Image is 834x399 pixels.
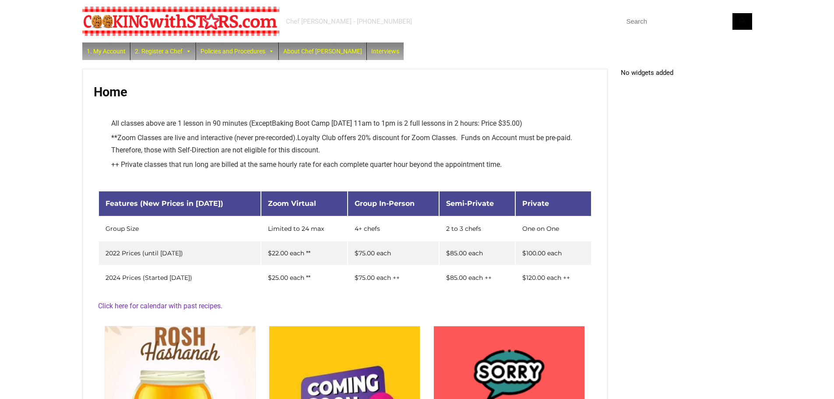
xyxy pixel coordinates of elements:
a: Interviews [367,42,404,60]
span: Zoom Classes are live and interactive (never pre-recorded). [117,134,297,142]
div: $75.00 each [355,250,432,256]
div: 2022 Prices (until [DATE]) [106,250,254,256]
div: 2 to 3 chefs [446,226,508,232]
div: $100.00 each [522,250,584,256]
span: Private [522,199,549,208]
li: ++ Private classes that run long are billed at the same hourly rate for each complete quarter hou... [111,159,592,171]
li: All classes above are 1 lesson in 90 minutes (Except [111,117,592,130]
div: Chef [PERSON_NAME] - [PHONE_NUMBER] [286,17,412,26]
p: No widgets added [621,69,752,77]
a: Click here for calendar with past recipes. [98,302,222,310]
div: $25.00 each ** [268,275,340,281]
a: About Chef [PERSON_NAME] [279,42,366,60]
div: $120.00 each ++ [522,275,584,281]
div: 2024 Prices (Started [DATE]) [106,275,254,281]
span: Semi-Private [446,199,494,208]
div: $22.00 each ** [268,250,340,256]
div: $85.00 each ++ [446,275,508,281]
img: Chef Paula's Cooking With Stars [82,7,279,36]
div: $75.00 each ++ [355,275,432,281]
span: Baking Boot Camp [DATE] 11am to 1pm is 2 full lessons in 2 hours: Price $35.00) [272,119,522,127]
div: 4+ chefs [355,226,432,232]
input: Search [621,13,752,30]
span: Group In-Person [355,199,415,208]
button: Search [732,13,752,30]
div: $85.00 each [446,250,508,256]
span: Features (New Prices in [DATE]) [106,199,223,208]
div: Limited to 24 max [268,226,340,232]
a: Policies and Procedures [196,42,278,60]
div: Group Size [106,226,254,232]
div: One on One [522,226,584,232]
a: 1. My Account [82,42,130,60]
a: 2. Register a Chef [130,42,196,60]
span: Zoom Virtual [268,199,316,208]
li: ** Loyalty Club offers 20% discount for Zoom Classes. Funds on Account must be pre-paid. Therefor... [111,132,592,156]
h1: Home [94,85,596,99]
